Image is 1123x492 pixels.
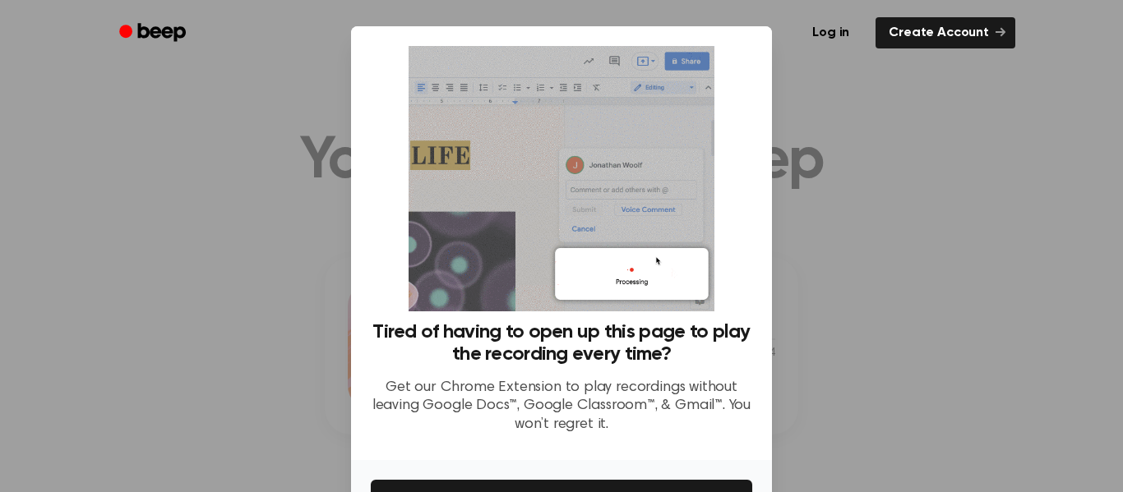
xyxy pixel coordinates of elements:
[108,17,201,49] a: Beep
[371,379,752,435] p: Get our Chrome Extension to play recordings without leaving Google Docs™, Google Classroom™, & Gm...
[409,46,714,311] img: Beep extension in action
[876,17,1015,48] a: Create Account
[796,14,866,52] a: Log in
[371,321,752,366] h3: Tired of having to open up this page to play the recording every time?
